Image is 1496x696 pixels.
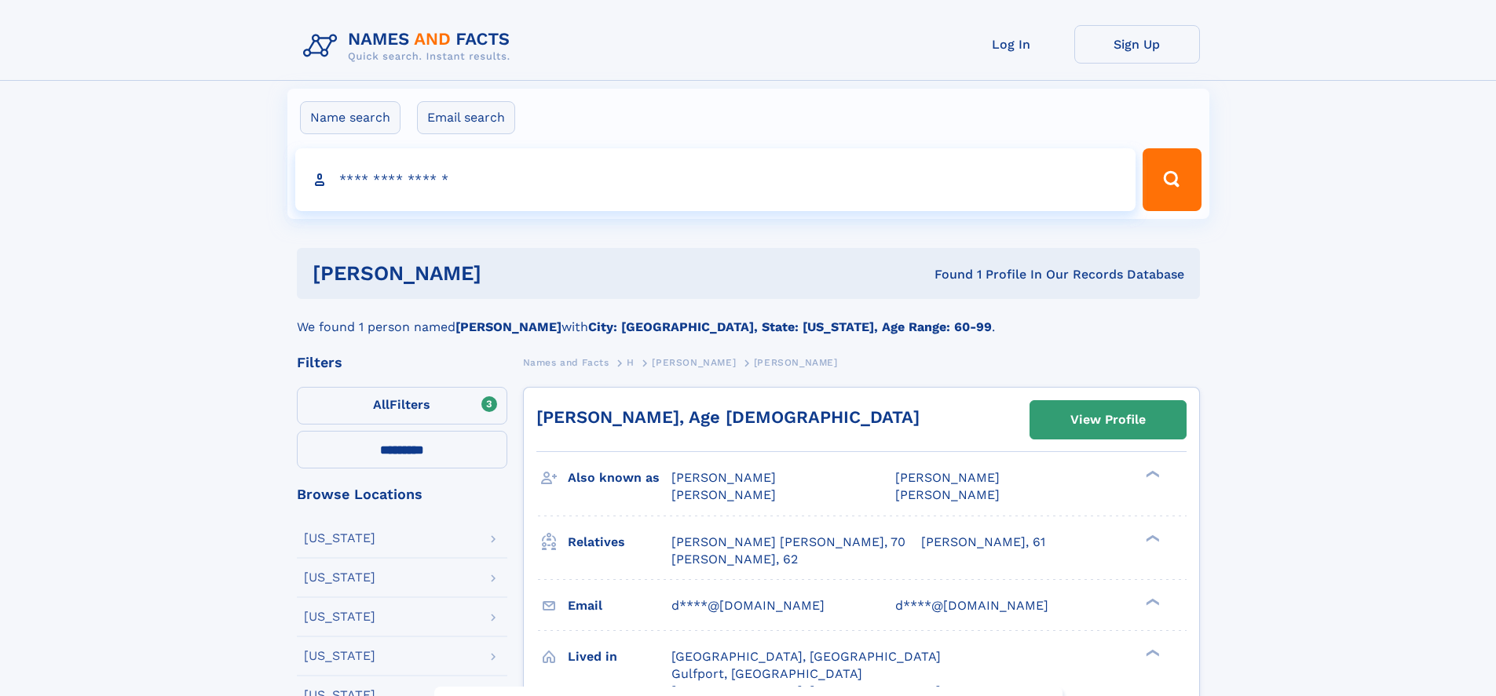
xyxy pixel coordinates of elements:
[1143,148,1201,211] button: Search Button
[417,101,515,134] label: Email search
[455,319,561,334] b: [PERSON_NAME]
[1142,596,1161,607] div: ❯
[652,352,736,372] a: [PERSON_NAME]
[536,407,920,427] a: [PERSON_NAME], Age [DEMOGRAPHIC_DATA]
[627,357,635,368] span: H
[627,352,635,372] a: H
[754,357,838,368] span: [PERSON_NAME]
[568,529,671,556] h3: Relatives
[304,571,375,584] div: [US_STATE]
[708,266,1184,283] div: Found 1 Profile In Our Records Database
[1142,469,1161,479] div: ❯
[304,532,375,545] div: [US_STATE]
[1142,647,1161,658] div: ❯
[304,610,375,623] div: [US_STATE]
[921,534,1045,551] a: [PERSON_NAME], 61
[588,319,992,334] b: City: [GEOGRAPHIC_DATA], State: [US_STATE], Age Range: 60-99
[297,25,523,67] img: Logo Names and Facts
[1030,401,1186,439] a: View Profile
[671,551,798,568] a: [PERSON_NAME], 62
[297,299,1200,337] div: We found 1 person named with .
[313,264,708,283] h1: [PERSON_NAME]
[373,397,390,412] span: All
[671,470,776,485] span: [PERSON_NAME]
[671,666,862,681] span: Gulfport, [GEOGRAPHIC_DATA]
[895,487,1000,502] span: [PERSON_NAME]
[523,352,609,372] a: Names and Facts
[1142,533,1161,543] div: ❯
[652,357,736,368] span: [PERSON_NAME]
[1070,402,1146,438] div: View Profile
[297,487,507,501] div: Browse Locations
[568,592,671,619] h3: Email
[1074,25,1200,64] a: Sign Up
[671,649,941,664] span: [GEOGRAPHIC_DATA], [GEOGRAPHIC_DATA]
[300,101,401,134] label: Name search
[295,148,1136,211] input: search input
[949,25,1074,64] a: Log In
[895,470,1000,485] span: [PERSON_NAME]
[297,355,507,370] div: Filters
[568,465,671,491] h3: Also known as
[671,487,776,502] span: [PERSON_NAME]
[568,643,671,670] h3: Lived in
[297,387,507,425] label: Filters
[304,650,375,662] div: [US_STATE]
[671,534,905,551] a: [PERSON_NAME] [PERSON_NAME], 70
